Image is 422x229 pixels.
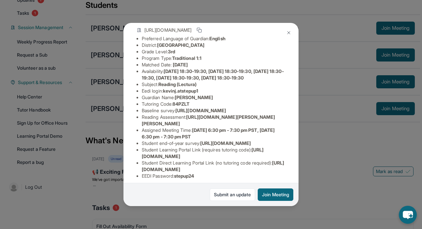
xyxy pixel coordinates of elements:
span: [GEOGRAPHIC_DATA] [157,42,204,48]
button: Join Meeting [258,188,293,201]
a: Submit an update [210,188,255,201]
span: 3rd [168,49,175,54]
span: kevinj.atstepup1 [163,88,198,94]
li: Subject : [142,81,285,88]
button: chat-button [399,206,417,224]
li: Eedi login : [142,88,285,94]
span: 84PZLT [172,101,189,107]
li: Student Direct Learning Portal Link (no tutoring code required) : [142,160,285,173]
li: EEDI Password : [142,173,285,179]
li: Grade Level: [142,48,285,55]
li: Student end-of-year survey : [142,140,285,147]
span: [DATE] [173,62,188,67]
li: Preferred Language of Guardian: [142,35,285,42]
li: Reading Assessment : [142,114,285,127]
li: Program Type: [142,55,285,62]
img: Close Icon [286,30,291,35]
span: Traditional 1:1 [172,55,202,61]
li: Availability: [142,68,285,81]
li: Guardian Name : [142,94,285,101]
li: Matched Date: [142,62,285,68]
span: English [209,36,225,41]
span: [PERSON_NAME] [175,95,213,100]
li: District: [142,42,285,48]
button: Copy link [195,26,203,34]
span: [URL][DOMAIN_NAME] [144,27,191,33]
span: [DATE] 18:30-19:30, [DATE] 18:30-19:30, [DATE] 18:30-19:30, [DATE] 18:30-19:30, [DATE] 18:30-19:30 [142,68,284,80]
li: Baseline survey : [142,107,285,114]
span: Reading (Lectura) [158,81,197,87]
li: Assigned Meeting Time : [142,127,285,140]
span: stepup24 [174,173,194,179]
span: [URL][DOMAIN_NAME] [175,108,226,113]
span: [DATE] 6:30 pm - 7:30 pm PST, [DATE] 6:30 pm - 7:30 pm PST [142,127,275,139]
span: [URL][DOMAIN_NAME][PERSON_NAME][PERSON_NAME] [142,114,275,126]
li: Student Learning Portal Link (requires tutoring code) : [142,147,285,160]
span: [URL][DOMAIN_NAME] [200,140,251,146]
li: Tutoring Code : [142,101,285,107]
